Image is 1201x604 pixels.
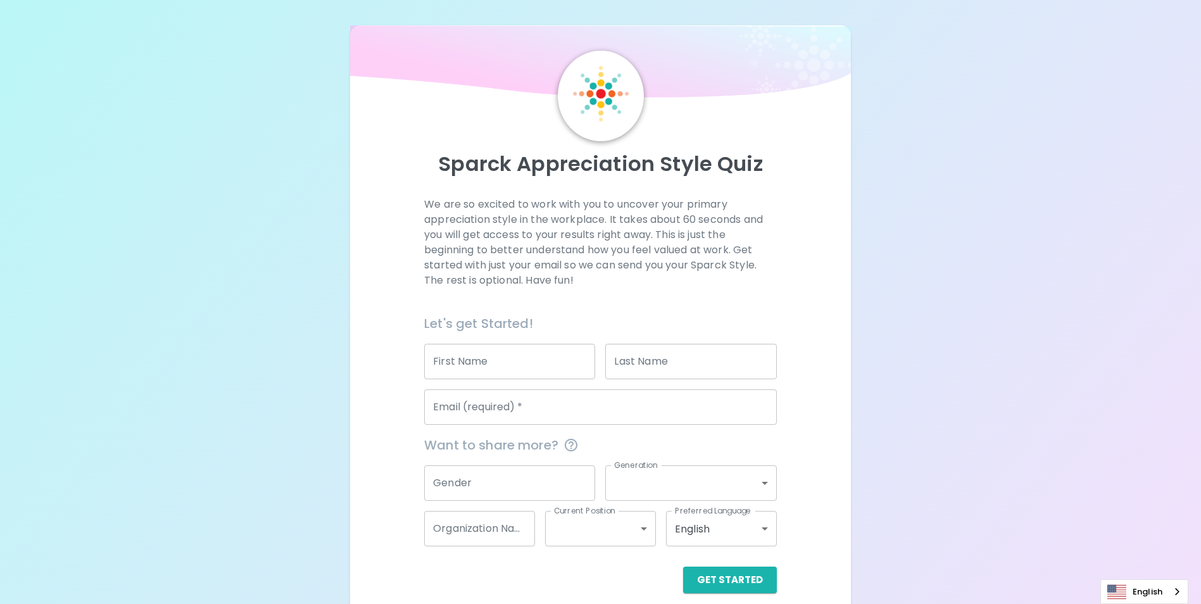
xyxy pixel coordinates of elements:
div: English [666,511,777,546]
h6: Let's get Started! [424,313,777,334]
img: Sparck Logo [573,66,629,122]
span: Want to share more? [424,435,777,455]
label: Current Position [554,505,615,516]
aside: Language selected: English [1100,579,1188,604]
a: English [1101,580,1188,603]
svg: This information is completely confidential and only used for aggregated appreciation studies at ... [563,437,579,453]
p: We are so excited to work with you to uncover your primary appreciation style in the workplace. I... [424,197,777,288]
button: Get Started [683,567,777,593]
img: wave [350,25,850,104]
label: Generation [614,460,658,470]
p: Sparck Appreciation Style Quiz [365,151,835,177]
label: Preferred Language [675,505,751,516]
div: Language [1100,579,1188,604]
